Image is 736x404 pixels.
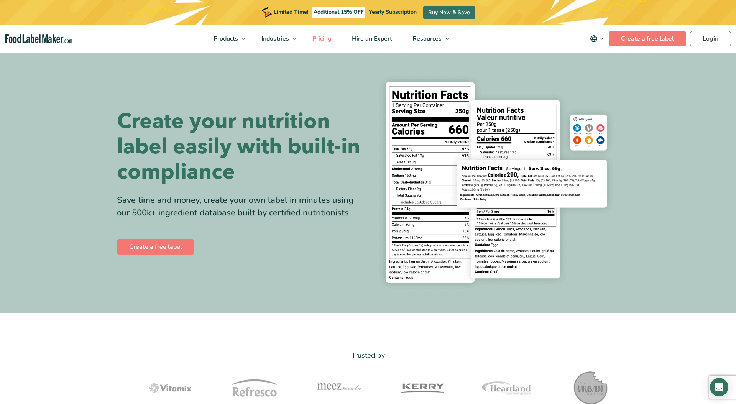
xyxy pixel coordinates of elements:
[410,34,442,43] span: Resources
[402,25,453,53] a: Resources
[117,239,194,255] a: Create a free label
[204,25,250,53] a: Products
[342,25,401,53] a: Hire an Expert
[117,350,619,361] p: Trusted by
[423,6,475,19] a: Buy Now & Save
[274,8,308,16] span: Limited Time!
[710,378,728,396] div: Open Intercom Messenger
[259,34,290,43] span: Industries
[310,34,332,43] span: Pricing
[211,34,239,43] span: Products
[117,194,362,219] div: Save time and money, create your own label in minutes using our 500k+ ingredient database built b...
[369,8,417,16] span: Yearly Subscription
[350,34,393,43] span: Hire an Expert
[117,109,362,185] h1: Create your nutrition label easily with built-in compliance
[312,7,366,18] span: Additional 15% OFF
[251,25,301,53] a: Industries
[609,31,686,46] a: Create a free label
[690,31,731,46] a: Login
[302,25,340,53] a: Pricing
